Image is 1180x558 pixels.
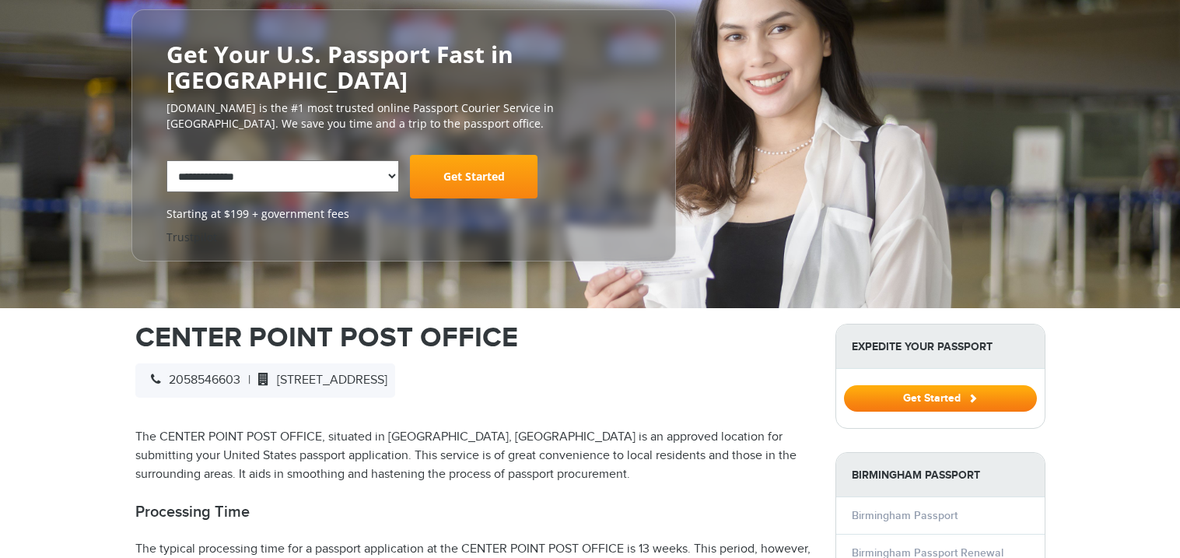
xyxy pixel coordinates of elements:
[166,100,641,132] p: [DOMAIN_NAME] is the #1 most trusted online Passport Courier Service in [GEOGRAPHIC_DATA]. We sav...
[135,363,395,398] div: |
[844,385,1037,412] button: Get Started
[166,41,641,93] h2: Get Your U.S. Passport Fast in [GEOGRAPHIC_DATA]
[250,373,387,388] span: [STREET_ADDRESS]
[135,324,812,352] h1: CENTER POINT POST OFFICE
[410,155,537,198] a: Get Started
[844,391,1037,404] a: Get Started
[143,373,240,388] span: 2058546603
[166,206,641,222] span: Starting at $199 + government fees
[135,503,812,521] h2: Processing Time
[166,230,217,244] a: Trustpilot
[836,325,1045,369] strong: Expedite Your Passport
[836,453,1045,497] strong: Birmingham Passport
[852,509,958,522] a: Birmingham Passport
[135,428,812,484] p: The CENTER POINT POST OFFICE, situated in [GEOGRAPHIC_DATA], [GEOGRAPHIC_DATA] is an approved loc...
